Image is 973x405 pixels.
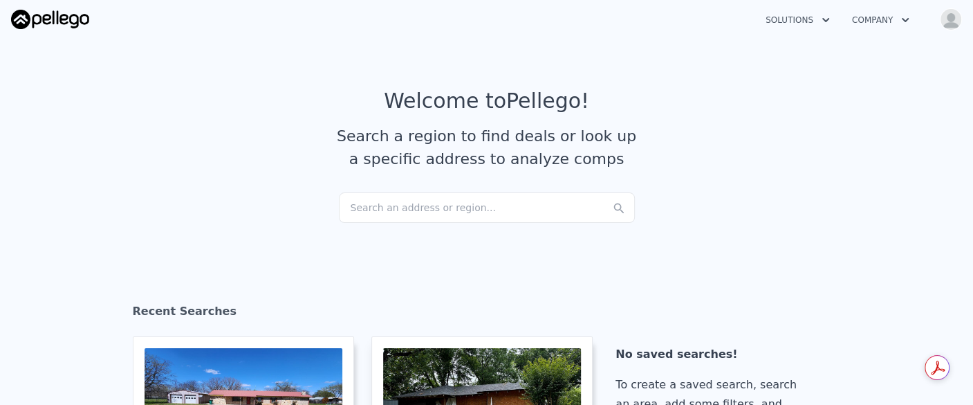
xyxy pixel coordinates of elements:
[841,8,920,33] button: Company
[384,89,589,114] div: Welcome to Pellego !
[615,345,815,364] div: No saved searches!
[332,125,642,170] div: Search a region to find deals or look up a specific address to analyze comps
[940,8,962,30] img: avatar
[133,292,841,336] div: Recent Searches
[754,8,841,33] button: Solutions
[339,192,635,223] div: Search an address or region...
[11,10,89,29] img: Pellego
